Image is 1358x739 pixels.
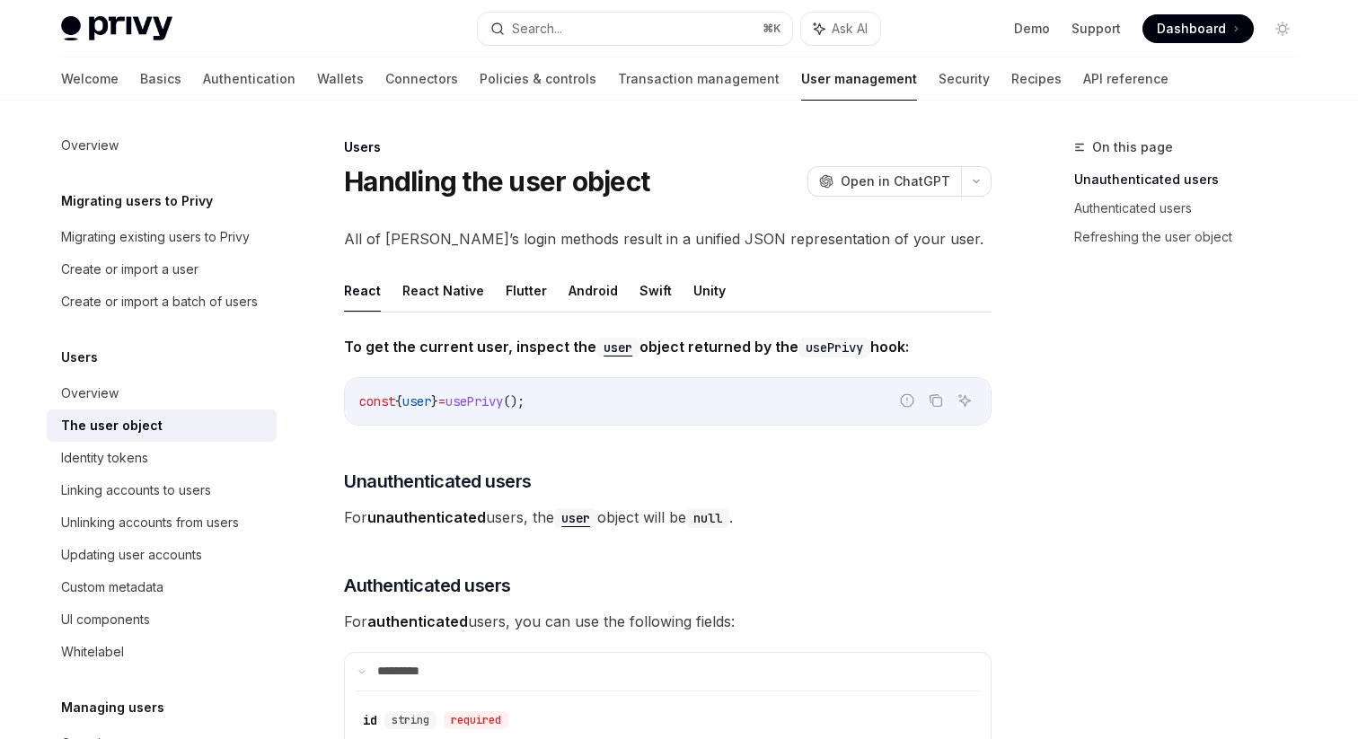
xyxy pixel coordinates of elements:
[763,22,781,36] span: ⌘ K
[596,338,639,357] code: user
[1083,57,1168,101] a: API reference
[431,393,438,409] span: }
[47,221,277,253] a: Migrating existing users to Privy
[47,129,277,162] a: Overview
[61,641,124,663] div: Whitelabel
[1074,223,1311,251] a: Refreshing the user object
[395,393,402,409] span: {
[895,389,919,412] button: Report incorrect code
[1074,165,1311,194] a: Unauthenticated users
[344,338,909,356] strong: To get the current user, inspect the object returned by the hook:
[444,711,508,729] div: required
[47,506,277,539] a: Unlinking accounts from users
[924,389,948,412] button: Copy the contents from the code block
[344,269,381,312] button: React
[47,603,277,636] a: UI components
[367,508,486,526] strong: unauthenticated
[47,253,277,286] a: Create or import a user
[47,409,277,442] a: The user object
[1092,136,1173,158] span: On this page
[61,415,163,436] div: The user object
[61,609,150,630] div: UI components
[61,576,163,598] div: Custom metadata
[344,165,649,198] h1: Handling the user object
[554,508,597,526] a: user
[693,269,726,312] button: Unity
[61,383,119,404] div: Overview
[512,18,562,40] div: Search...
[203,57,295,101] a: Authentication
[807,166,961,197] button: Open in ChatGPT
[503,393,525,409] span: ();
[61,544,202,566] div: Updating user accounts
[61,479,211,501] div: Linking accounts to users
[61,697,164,718] h5: Managing users
[61,447,148,469] div: Identity tokens
[1071,20,1121,38] a: Support
[363,711,377,729] div: id
[47,636,277,668] a: Whitelabel
[344,573,511,598] span: Authenticated users
[1014,20,1050,38] a: Demo
[798,338,870,357] code: usePrivy
[1268,14,1297,43] button: Toggle dark mode
[1157,20,1226,38] span: Dashboard
[618,57,780,101] a: Transaction management
[402,269,484,312] button: React Native
[686,508,729,528] code: null
[569,269,618,312] button: Android
[392,713,429,727] span: string
[61,347,98,368] h5: Users
[61,190,213,212] h5: Migrating users to Privy
[478,13,792,45] button: Search...⌘K
[1142,14,1254,43] a: Dashboard
[359,393,395,409] span: const
[344,505,992,530] span: For users, the object will be .
[140,57,181,101] a: Basics
[939,57,990,101] a: Security
[385,57,458,101] a: Connectors
[402,393,431,409] span: user
[367,612,468,630] strong: authenticated
[61,226,250,248] div: Migrating existing users to Privy
[832,20,868,38] span: Ask AI
[61,512,239,533] div: Unlinking accounts from users
[480,57,596,101] a: Policies & controls
[61,259,198,280] div: Create or import a user
[438,393,445,409] span: =
[47,474,277,506] a: Linking accounts to users
[61,16,172,41] img: light logo
[317,57,364,101] a: Wallets
[841,172,950,190] span: Open in ChatGPT
[1074,194,1311,223] a: Authenticated users
[639,269,672,312] button: Swift
[445,393,503,409] span: usePrivy
[61,135,119,156] div: Overview
[47,571,277,603] a: Custom metadata
[801,13,880,45] button: Ask AI
[47,286,277,318] a: Create or import a batch of users
[801,57,917,101] a: User management
[47,539,277,571] a: Updating user accounts
[596,338,639,356] a: user
[1011,57,1062,101] a: Recipes
[953,389,976,412] button: Ask AI
[344,226,992,251] span: All of [PERSON_NAME]’s login methods result in a unified JSON representation of your user.
[506,269,547,312] button: Flutter
[61,291,258,312] div: Create or import a batch of users
[47,442,277,474] a: Identity tokens
[344,138,992,156] div: Users
[47,377,277,409] a: Overview
[61,57,119,101] a: Welcome
[344,609,992,634] span: For users, you can use the following fields:
[554,508,597,528] code: user
[344,469,532,494] span: Unauthenticated users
